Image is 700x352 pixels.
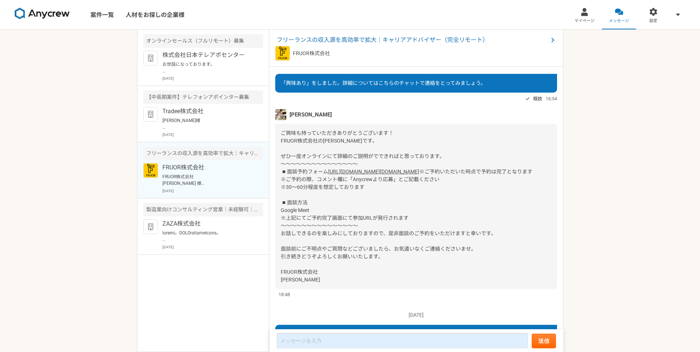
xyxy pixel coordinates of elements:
span: フリーランスの収入源を高効率で拡大｜キャリアアドバイザー（完全リモート） [277,36,548,44]
div: 製造業向けコンサルティング営業｜未経験可｜法人営業としてキャリアアップしたい方 [143,203,263,216]
img: default_org_logo-42cde973f59100197ec2c8e796e4974ac8490bb5b08a0eb061ff975e4574aa76.png [143,219,158,234]
span: 「興味あり」をしました。詳細についてはこちらのチャットで連絡をとってみましょう。 [281,80,486,86]
span: メッセージ [609,18,629,24]
a: [URL][DOMAIN_NAME][DOMAIN_NAME] [328,169,419,175]
img: 8DqYSo04kwAAAAASUVORK5CYII= [15,8,70,19]
span: ご興味も持っていただきありがとうございます！ FRUOR株式会社の[PERSON_NAME]です。 ぜひ一度オンラインにて詳細のご説明がでできればと思っております。 〜〜〜〜〜〜〜〜〜〜〜〜〜〜... [281,130,445,175]
div: フリーランスの収入源を高効率で拡大｜キャリアアドバイザー（完全リモート） [143,147,263,160]
p: loremi。DOLOrsitametcons。 adipiscinge、seddoeiusmodtemporincididun。 utlaboreetdolo、magnaaliquaenima... [162,230,253,243]
span: [PERSON_NAME] [290,111,332,119]
img: unnamed.jpg [275,109,286,120]
p: [DATE] [162,244,263,250]
p: FRUOR株式会社 [293,50,330,57]
img: default_org_logo-42cde973f59100197ec2c8e796e4974ac8490bb5b08a0eb061ff975e4574aa76.png [143,107,158,122]
p: [DATE] [162,188,263,194]
span: 16:54 [546,95,557,102]
span: マイページ [574,18,595,24]
div: 【中長期案件】テレフォンアポインター募集 [143,90,263,104]
p: 株式会社日本テレアポセンター [162,51,253,60]
span: 設定 [649,18,657,24]
img: FRUOR%E3%83%AD%E3%82%B3%E3%82%99.png [275,46,290,61]
div: オンラインセールス（フルリモート）募集 [143,34,263,48]
p: [DATE] [275,311,557,319]
p: [DATE] [162,132,263,137]
span: 既読 [533,94,542,103]
p: Tradee株式会社 [162,107,253,116]
p: ZAZA株式会社 [162,219,253,228]
span: 18:48 [279,291,290,298]
img: default_org_logo-42cde973f59100197ec2c8e796e4974ac8490bb5b08a0eb061ff975e4574aa76.png [143,51,158,65]
button: 送信 [532,334,556,348]
p: お世話になっております。 プロフィール拝見してとても魅力的なご経歴で、 ぜひ一度、弊社面談をお願いできないでしょうか？ [URL][DOMAIN_NAME][DOMAIN_NAME] 当社ですが... [162,61,253,74]
img: FRUOR%E3%83%AD%E3%82%B3%E3%82%99.png [143,163,158,178]
span: ※ご予約いただいた時点で予約は完了となります ※ご予約の際、コメント欄に「Anycrewより応募」とご記載ください ※30〜60分程度を想定しております ◾️面談方法 Google Meet ※... [281,169,532,283]
p: [PERSON_NAME]様 お世話になっております。 とんでもございません。 当日はどうぞよろしくお願いいたします。 Tradee株式会社 [PERSON_NAME] [162,117,253,130]
p: FRUOR株式会社 [162,163,253,172]
p: FRUOR株式会社 [PERSON_NAME] 様 お世話になっております。 オンライン面談について、ご共有いただきありがとうございます。 TimeRexにてご予約をさせていただきました。 当日... [162,173,253,187]
p: [DATE] [162,76,263,81]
